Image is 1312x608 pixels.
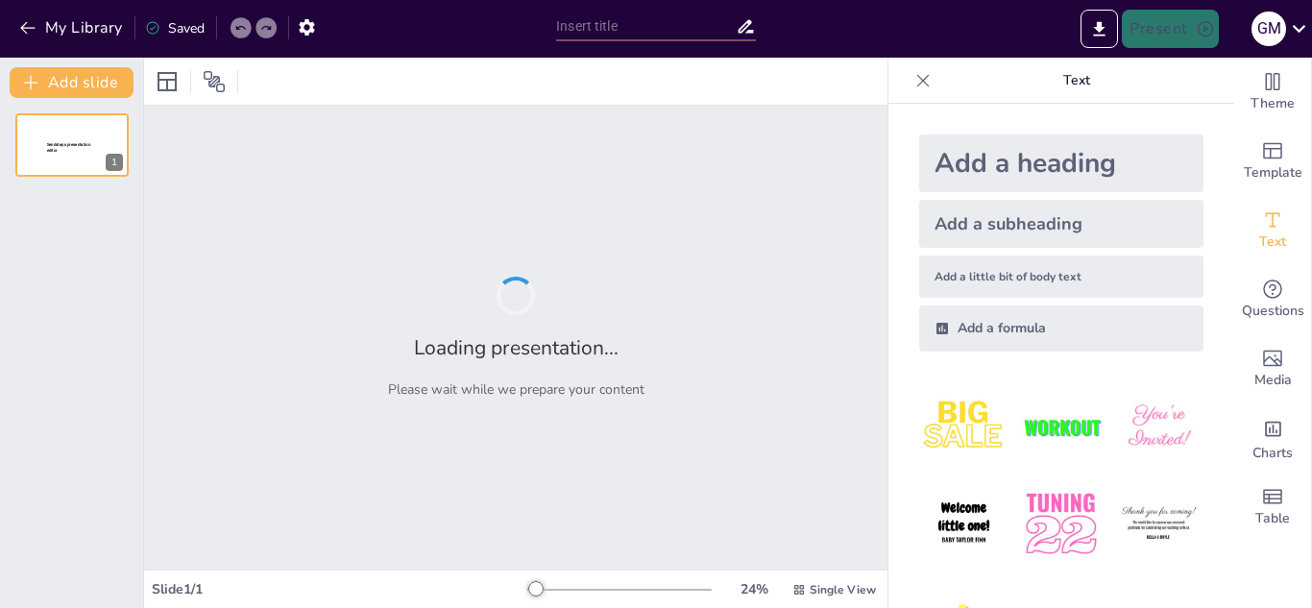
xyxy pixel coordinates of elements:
img: 6.jpeg [1114,479,1203,569]
div: 1 [15,113,129,177]
div: Slide 1 / 1 [152,580,527,598]
div: Add text boxes [1234,196,1311,265]
div: Add images, graphics, shapes or video [1234,334,1311,403]
img: 2.jpeg [1016,382,1105,472]
button: Add slide [10,67,134,98]
span: Questions [1242,301,1304,322]
div: Add a little bit of body text [919,255,1203,298]
input: Insert title [556,12,736,40]
div: Add charts and graphs [1234,403,1311,473]
span: Theme [1251,93,1295,114]
span: Media [1254,370,1292,391]
span: Table [1255,508,1290,529]
div: G M [1251,12,1286,46]
div: Change the overall theme [1234,58,1311,127]
span: Template [1244,162,1302,183]
span: Text [1259,231,1286,253]
div: Add a heading [919,134,1203,192]
div: Add a formula [919,305,1203,352]
div: 1 [106,154,123,171]
img: 4.jpeg [919,479,1008,569]
div: Add a table [1234,473,1311,542]
img: 3.jpeg [1114,382,1203,472]
div: Add a subheading [919,200,1203,248]
div: 24 % [731,580,777,598]
span: Charts [1252,443,1293,464]
img: 5.jpeg [1016,479,1105,569]
span: Single View [810,582,876,597]
button: Export to PowerPoint [1081,10,1118,48]
button: G M [1251,10,1286,48]
div: Layout [152,66,182,97]
span: Position [203,70,226,93]
h2: Loading presentation... [414,334,619,361]
div: Saved [145,19,205,37]
div: Add ready made slides [1234,127,1311,196]
span: Sendsteps presentation editor [47,142,90,153]
p: Text [938,58,1215,104]
p: Please wait while we prepare your content [388,380,644,399]
button: Present [1122,10,1218,48]
img: 1.jpeg [919,382,1008,472]
button: My Library [14,12,131,43]
div: Get real-time input from your audience [1234,265,1311,334]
